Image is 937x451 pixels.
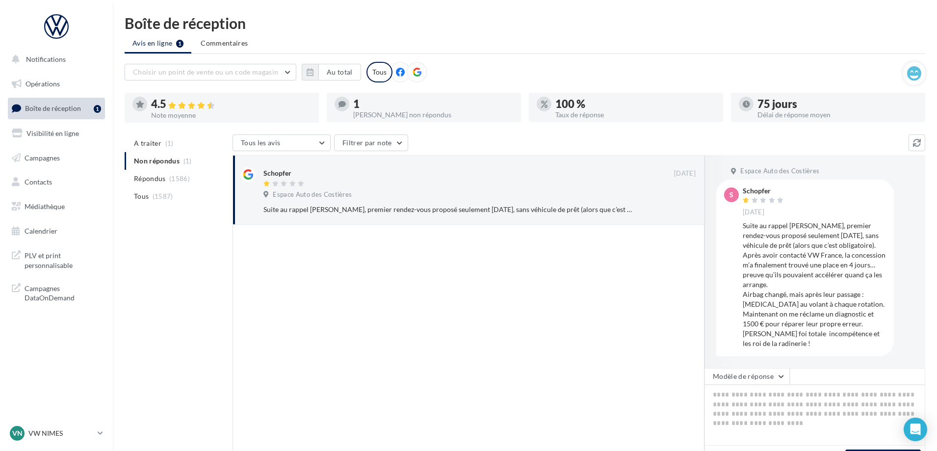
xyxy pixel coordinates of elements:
a: Opérations [6,74,107,94]
span: Répondus [134,174,166,184]
div: Tous [366,62,392,82]
span: Boîte de réception [25,104,81,112]
button: Au total [302,64,361,80]
span: Calendrier [25,227,57,235]
div: Boîte de réception [125,16,925,30]
div: Note moyenne [151,112,311,119]
span: Campagnes DataOnDemand [25,282,101,303]
div: Taux de réponse [555,111,715,118]
span: (1587) [153,192,173,200]
button: Choisir un point de vente ou un code magasin [125,64,296,80]
span: (1) [165,139,174,147]
p: VW NIMES [28,428,94,438]
span: Opérations [26,80,60,88]
div: Suite au rappel [PERSON_NAME], premier rendez-vous proposé seulement [DATE], sans véhicule de prê... [263,205,632,214]
a: Médiathèque [6,196,107,217]
span: Médiathèque [25,202,65,211]
span: Contacts [25,178,52,186]
span: Tous [134,191,149,201]
a: Contacts [6,172,107,192]
div: Open Intercom Messenger [904,418,927,441]
div: 4.5 [151,99,311,110]
span: Espace Auto des Costières [740,167,819,176]
div: [PERSON_NAME] non répondus [353,111,513,118]
span: VN [12,428,23,438]
div: Schopfer [743,187,786,194]
button: Filtrer par note [334,134,408,151]
a: Calendrier [6,221,107,241]
span: [DATE] [743,208,764,217]
a: Boîte de réception1 [6,98,107,119]
a: Campagnes [6,148,107,168]
button: Au total [318,64,361,80]
a: Visibilité en ligne [6,123,107,144]
span: [DATE] [674,169,696,178]
span: Notifications [26,55,66,63]
div: Schopfer [263,168,291,178]
div: 75 jours [757,99,917,109]
span: Tous les avis [241,138,281,147]
span: (1586) [169,175,190,183]
div: 1 [94,105,101,113]
span: Visibilité en ligne [26,129,79,137]
button: Tous les avis [233,134,331,151]
button: Notifications [6,49,103,70]
span: S [729,190,733,200]
button: Modèle de réponse [704,368,790,385]
span: Campagnes [25,153,60,161]
span: Espace Auto des Costières [273,190,352,199]
a: Campagnes DataOnDemand [6,278,107,307]
div: Délai de réponse moyen [757,111,917,118]
a: PLV et print personnalisable [6,245,107,274]
span: A traiter [134,138,161,148]
span: Choisir un point de vente ou un code magasin [133,68,278,76]
div: 100 % [555,99,715,109]
span: PLV et print personnalisable [25,249,101,270]
div: 1 [353,99,513,109]
span: Commentaires [201,38,248,48]
a: VN VW NIMES [8,424,105,443]
div: Suite au rappel [PERSON_NAME], premier rendez-vous proposé seulement [DATE], sans véhicule de prê... [743,221,886,348]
